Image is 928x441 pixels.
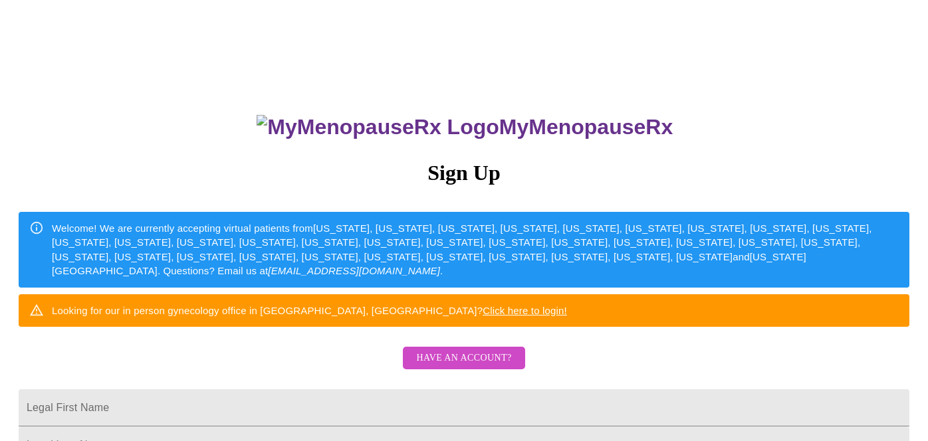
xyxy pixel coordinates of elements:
[52,298,567,323] div: Looking for our in person gynecology office in [GEOGRAPHIC_DATA], [GEOGRAPHIC_DATA]?
[19,161,909,185] h3: Sign Up
[257,115,499,139] img: MyMenopauseRx Logo
[52,216,899,284] div: Welcome! We are currently accepting virtual patients from [US_STATE], [US_STATE], [US_STATE], [US...
[403,347,524,370] button: Have an account?
[268,265,440,276] em: [EMAIL_ADDRESS][DOMAIN_NAME]
[416,350,511,367] span: Have an account?
[400,361,528,373] a: Have an account?
[483,305,567,316] a: Click here to login!
[21,115,910,139] h3: MyMenopauseRx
